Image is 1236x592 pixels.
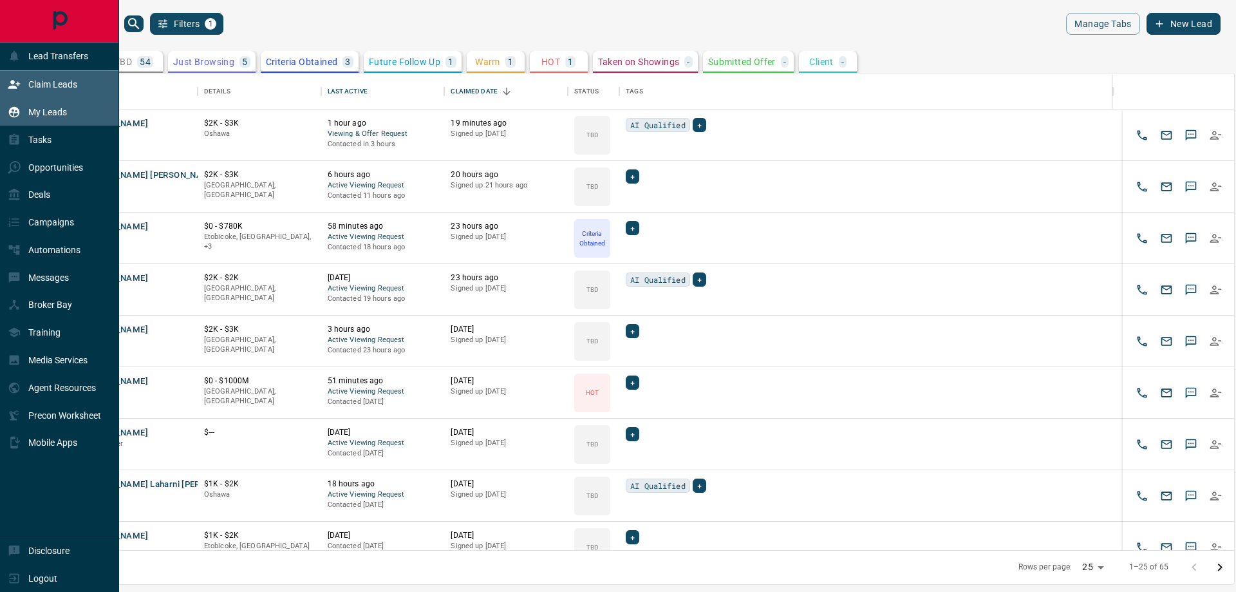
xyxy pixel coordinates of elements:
button: SMS [1181,486,1201,506]
span: + [630,376,635,389]
p: TBD [586,542,599,552]
span: + [630,222,635,234]
svg: Call [1136,283,1148,296]
p: Signed up [DATE] [451,490,561,500]
button: Call [1132,332,1152,351]
span: AI Qualified [630,273,686,286]
svg: Sms [1184,335,1197,348]
p: 18 hours ago [328,479,438,490]
p: 1 hour ago [328,118,438,129]
div: Last Active [328,73,368,110]
button: SMS [1181,280,1201,300]
div: + [626,376,639,390]
button: Email [1157,435,1176,454]
svg: Email [1160,438,1173,451]
span: Viewing & Offer Request [328,129,438,140]
svg: Call [1136,232,1148,245]
svg: Call [1136,438,1148,451]
button: Reallocate [1206,177,1225,196]
svg: Email [1160,541,1173,554]
p: Contacted [DATE] [328,500,438,510]
button: Email [1157,229,1176,248]
svg: Sms [1184,232,1197,245]
p: [GEOGRAPHIC_DATA], [GEOGRAPHIC_DATA] [204,180,315,200]
p: Criteria Obtained [576,229,609,248]
p: Oshawa [204,129,315,139]
p: HOT [586,388,599,397]
div: Status [574,73,599,110]
span: Active Viewing Request [328,387,438,397]
p: 1–25 of 65 [1129,562,1168,573]
button: Email [1157,280,1176,300]
button: Call [1132,383,1152,403]
p: [DATE] [451,376,561,387]
span: Active Viewing Request [328,490,438,501]
p: 20 hours ago [451,169,561,180]
button: Reallocate [1206,229,1225,248]
button: Call [1132,538,1152,557]
p: Future Follow Up [369,57,440,66]
svg: Sms [1184,129,1197,142]
button: Call [1132,280,1152,300]
button: Manage Tabs [1066,13,1139,35]
svg: Email [1160,283,1173,296]
button: Call [1132,126,1152,145]
p: 23 hours ago [451,221,561,232]
p: [DATE] [451,427,561,438]
svg: Reallocate [1209,232,1222,245]
div: Name [74,73,198,110]
svg: Email [1160,129,1173,142]
p: [GEOGRAPHIC_DATA], [GEOGRAPHIC_DATA] [204,335,315,355]
p: - [841,57,844,66]
p: TBD [586,439,599,449]
p: Warm [475,57,500,66]
svg: Sms [1184,438,1197,451]
p: 1 [568,57,573,66]
p: Contacted [DATE] [328,448,438,459]
p: West End, Midtown | Central, Toronto [204,232,315,252]
p: 54 [140,57,151,66]
p: HOT [541,57,560,66]
p: 1 [448,57,453,66]
p: TBD [586,130,599,140]
p: Submitted Offer [708,57,776,66]
svg: Reallocate [1209,541,1222,554]
button: Call [1132,486,1152,506]
p: - [687,57,689,66]
button: Reallocate [1206,332,1225,351]
p: Just Browsing [173,57,234,66]
p: 1 [508,57,513,66]
button: SMS [1181,332,1201,351]
svg: Email [1160,490,1173,502]
span: + [697,119,702,131]
button: Email [1157,332,1176,351]
span: Active Viewing Request [328,438,438,449]
p: Contacted [DATE] [328,397,438,407]
div: + [693,272,706,287]
span: AI Qualified [630,119,686,131]
div: Last Active [321,73,445,110]
p: 5 [242,57,247,66]
button: SMS [1181,383,1201,403]
div: Claimed Date [444,73,568,110]
p: $2K - $2K [204,272,315,283]
div: + [693,479,706,493]
p: $--- [204,427,315,438]
span: + [630,428,635,441]
div: + [626,221,639,235]
p: 51 minutes ago [328,376,438,387]
span: AI Qualified [630,479,686,492]
button: Filters1 [150,13,224,35]
div: 25 [1077,558,1108,577]
p: Signed up [DATE] [451,387,561,397]
svg: Reallocate [1209,335,1222,348]
svg: Sms [1184,387,1197,399]
p: 6 hours ago [328,169,438,180]
svg: Call [1136,335,1148,348]
p: Contacted 18 hours ago [328,242,438,253]
p: Contacted in 3 hours [328,139,438,149]
svg: Reallocate [1209,387,1222,399]
span: 1 [206,19,215,28]
svg: Call [1136,541,1148,554]
button: Reallocate [1206,126,1225,145]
